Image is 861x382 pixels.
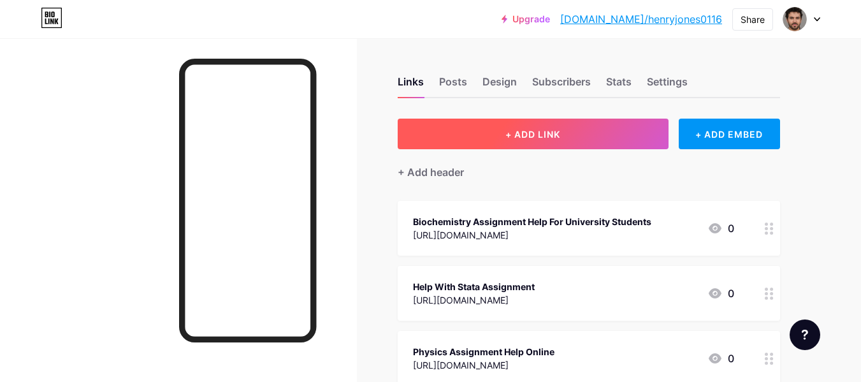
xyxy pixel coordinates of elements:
div: 0 [707,286,734,301]
div: [URL][DOMAIN_NAME] [413,293,535,307]
span: + ADD LINK [505,129,560,140]
div: Settings [647,74,688,97]
div: Share [741,13,765,26]
div: Stats [606,74,632,97]
div: Posts [439,74,467,97]
div: Physics Assignment Help Online [413,345,554,358]
a: [DOMAIN_NAME]/henryjones0116 [560,11,722,27]
div: Help With Stata Assignment [413,280,535,293]
div: + Add header [398,165,464,180]
div: Biochemistry Assignment Help For University Students [413,215,651,228]
button: + ADD LINK [398,119,669,149]
a: Upgrade [502,14,550,24]
div: Design [482,74,517,97]
div: [URL][DOMAIN_NAME] [413,228,651,242]
img: henryjones0116 [783,7,807,31]
div: + ADD EMBED [679,119,780,149]
div: Links [398,74,424,97]
div: [URL][DOMAIN_NAME] [413,358,554,372]
div: 0 [707,221,734,236]
div: Subscribers [532,74,591,97]
div: 0 [707,351,734,366]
